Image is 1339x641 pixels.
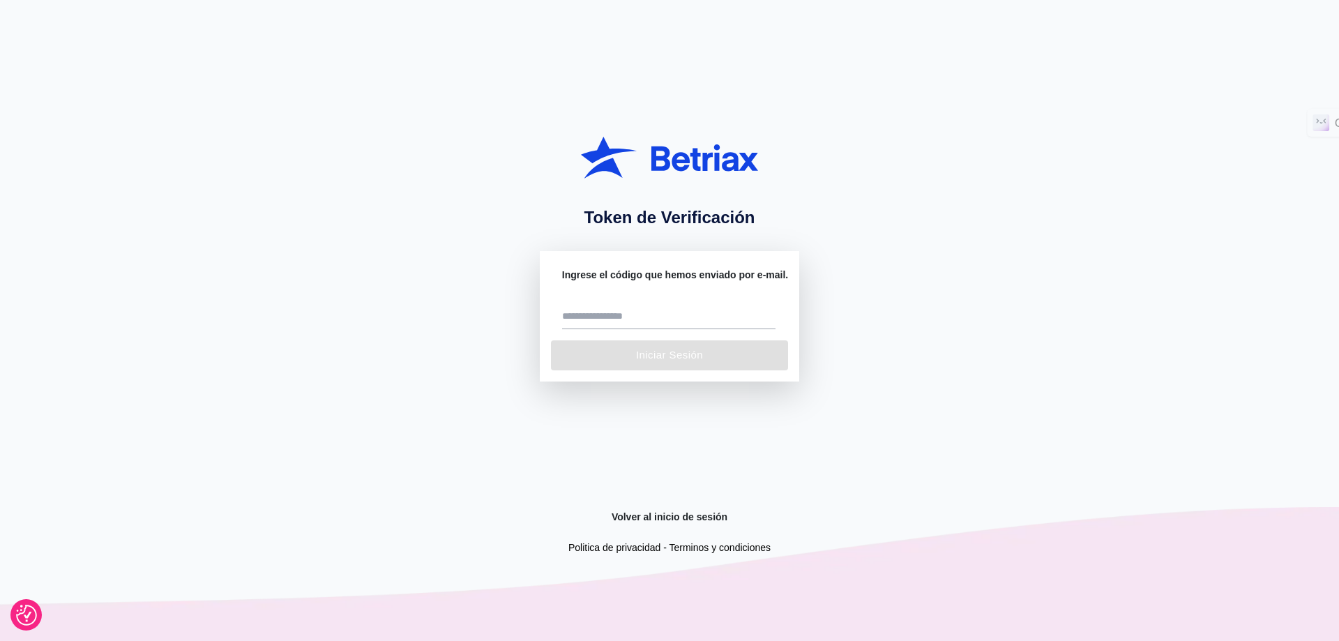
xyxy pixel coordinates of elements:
button: Preferencias de consentimiento [16,605,37,626]
label: Ingrese el código que hemos enviado por e-mail. [562,268,788,282]
img: Revisit consent button [16,605,37,626]
p: Politica de privacidad - Terminos y condiciones [568,541,771,555]
h1: Token de Verificación [584,206,755,229]
a: Volver al inicio de sesión [612,510,727,524]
